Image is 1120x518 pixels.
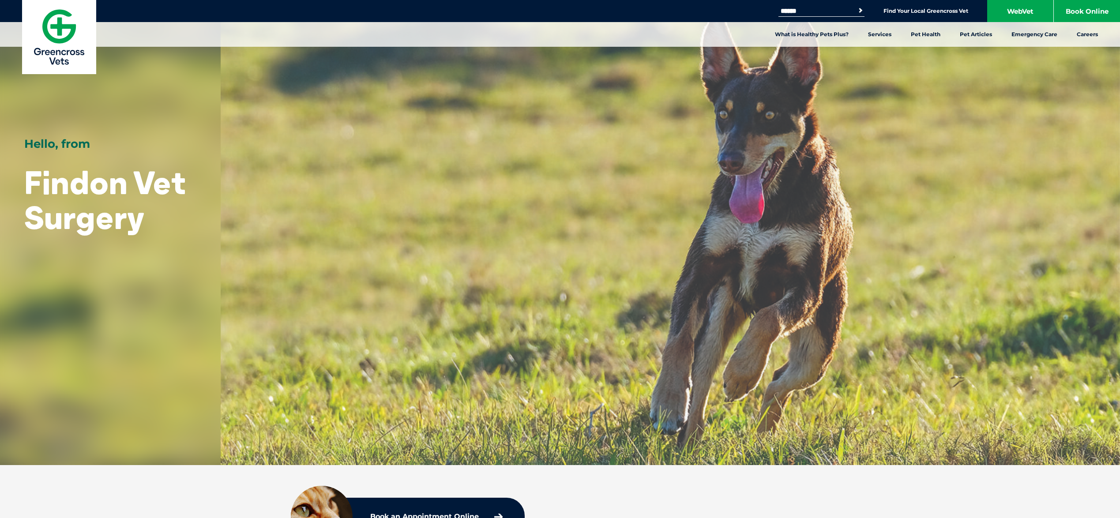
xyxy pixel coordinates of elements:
a: Careers [1067,22,1108,47]
span: Hello, from [24,137,90,151]
a: Find Your Local Greencross Vet [883,8,968,15]
a: What is Healthy Pets Plus? [765,22,858,47]
a: Services [858,22,901,47]
button: Search [856,6,865,15]
a: Emergency Care [1002,22,1067,47]
a: Pet Health [901,22,950,47]
a: Pet Articles [950,22,1002,47]
h1: Findon Vet Surgery [24,165,196,235]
